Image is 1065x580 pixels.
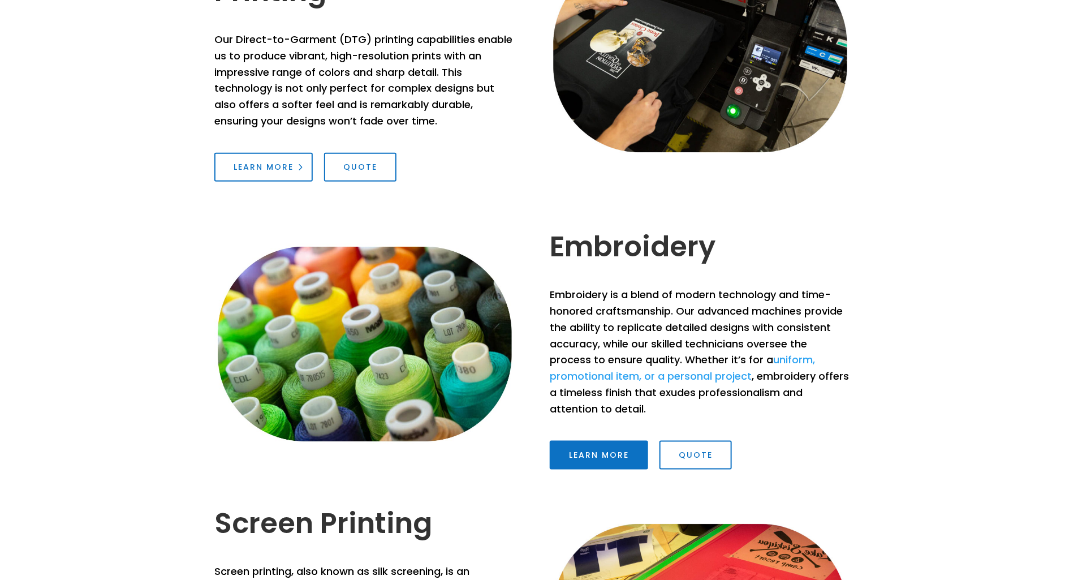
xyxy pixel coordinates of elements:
[550,441,648,470] a: Learn More
[214,153,313,182] a: Learn More
[659,441,732,470] a: Quote
[550,287,851,417] p: Embroidery is a blend of modern technology and time-honored craftsmanship. Our advanced machines ...
[214,32,515,130] p: Our Direct-to-Garment (DTG) printing capabilities enable us to produce vibrant, high-resolution p...
[550,230,851,269] h2: Embroidery
[214,244,515,444] img: embroideryv2
[324,153,396,182] a: Quote
[214,507,515,547] h2: Screen Printing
